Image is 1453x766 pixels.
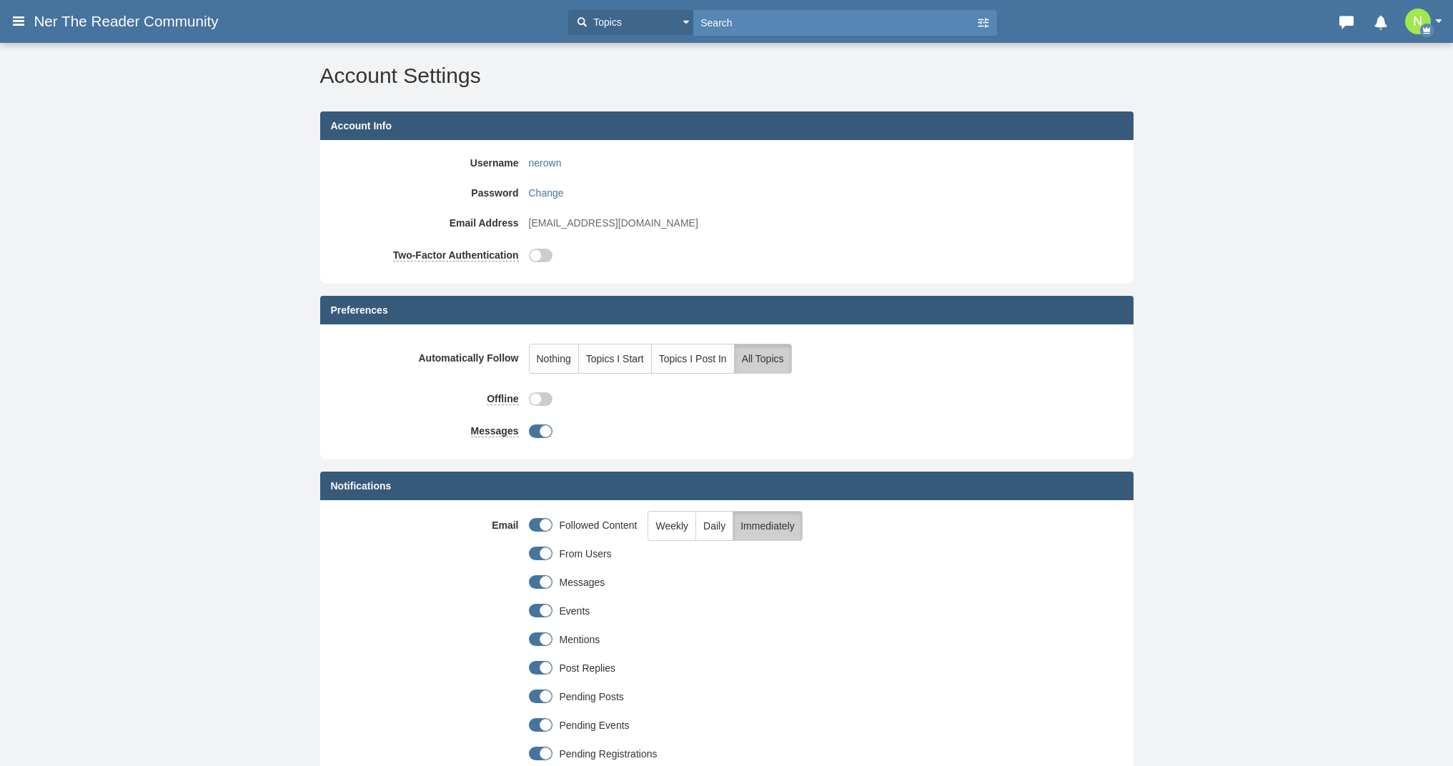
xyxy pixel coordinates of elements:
[331,151,529,170] label: Username
[529,216,698,230] span: [EMAIL_ADDRESS][DOMAIN_NAME]
[331,211,529,230] label: Email Address
[560,748,658,760] span: Pending Registrations
[529,156,562,170] a: nerown
[393,249,519,261] span: Two-Factor Authentication
[742,353,784,364] span: All Topics
[320,472,1134,500] div: Notifications
[320,64,1134,87] h2: Account Settings
[529,187,564,199] span: Change
[492,519,518,531] span: Email
[487,393,518,404] span: Offline
[560,519,638,531] span: Followed Content
[568,10,693,35] button: Topics
[586,353,644,364] span: Topics I Start
[34,13,229,30] span: Ner The Reader Community
[740,520,794,532] span: Immediately
[560,634,600,645] span: Mentions
[560,720,630,731] span: Pending Events
[560,605,590,617] span: Events
[560,548,612,559] span: From Users
[471,425,519,437] span: Messages
[560,691,624,702] span: Pending Posts
[659,353,727,364] span: Topics I Post In
[320,296,1134,324] div: Preferences
[590,15,622,30] span: Topics
[331,181,529,200] label: Password
[655,520,688,532] span: Weekly
[693,10,976,35] input: Search
[320,111,1134,140] div: Account Info
[560,577,605,588] span: Messages
[34,9,229,34] a: Ner The Reader Community
[1405,9,1431,34] img: AUmaolOUAlhQnlPUBWMoMlbIcwJLihLI+AEuZoVKWA1hSnFDWB2ApM1TKcgBLihPK+gAsZYZKWQ5gSXFCWR+ApcxQKcsBLClO...
[560,662,616,674] span: Post Replies
[331,344,529,365] label: Automatically Follow
[703,520,725,532] span: Daily
[537,353,571,364] span: Nothing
